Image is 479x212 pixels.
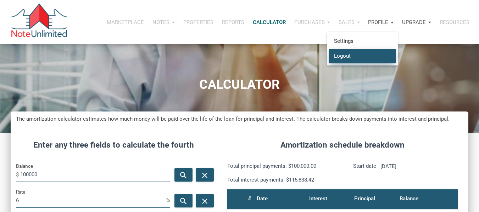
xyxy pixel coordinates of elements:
[222,19,244,25] p: Reports
[227,162,337,170] p: Total principal payments: $100,000.00
[253,19,286,25] p: Calculator
[200,171,209,179] i: close
[16,139,211,151] h4: Enter any three fields to calculate the fourth
[257,194,268,204] div: Date
[16,162,33,170] label: Balance
[16,169,20,180] span: $
[364,12,398,33] button: Profile
[309,194,327,204] div: Interest
[400,194,418,204] div: Balance
[353,162,376,184] p: Start date
[249,12,290,33] a: Calculator
[174,194,193,207] button: search
[398,12,435,33] button: Upgrade
[329,34,396,48] a: Settings
[227,176,337,184] p: Total interest payments: $115,838.42
[222,139,463,151] h4: Amortization schedule breakdown
[200,196,209,205] i: close
[102,12,148,33] button: Marketplace
[16,115,463,123] h5: The amortization calculator estimates how much money will be paid over the life of the loan for p...
[368,19,388,25] p: Profile
[16,188,25,196] label: Rate
[166,195,170,206] span: %
[435,12,474,33] button: Resources
[179,12,218,33] button: Properties
[179,171,188,179] i: search
[5,78,474,92] h1: CALCULATOR
[354,194,375,204] div: Principal
[179,196,188,205] i: search
[440,19,469,25] p: Resources
[16,192,166,208] input: Rate
[196,168,214,182] button: close
[196,194,214,207] button: close
[218,12,249,33] button: Reports
[174,168,193,182] button: search
[248,194,251,204] div: #
[11,4,68,41] img: NoteUnlimited
[329,48,396,63] a: Logout
[183,19,213,25] p: Properties
[20,166,170,182] input: Balance
[107,19,144,25] p: Marketplace
[364,12,398,33] a: Profile SettingsLogout
[402,19,426,25] p: Upgrade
